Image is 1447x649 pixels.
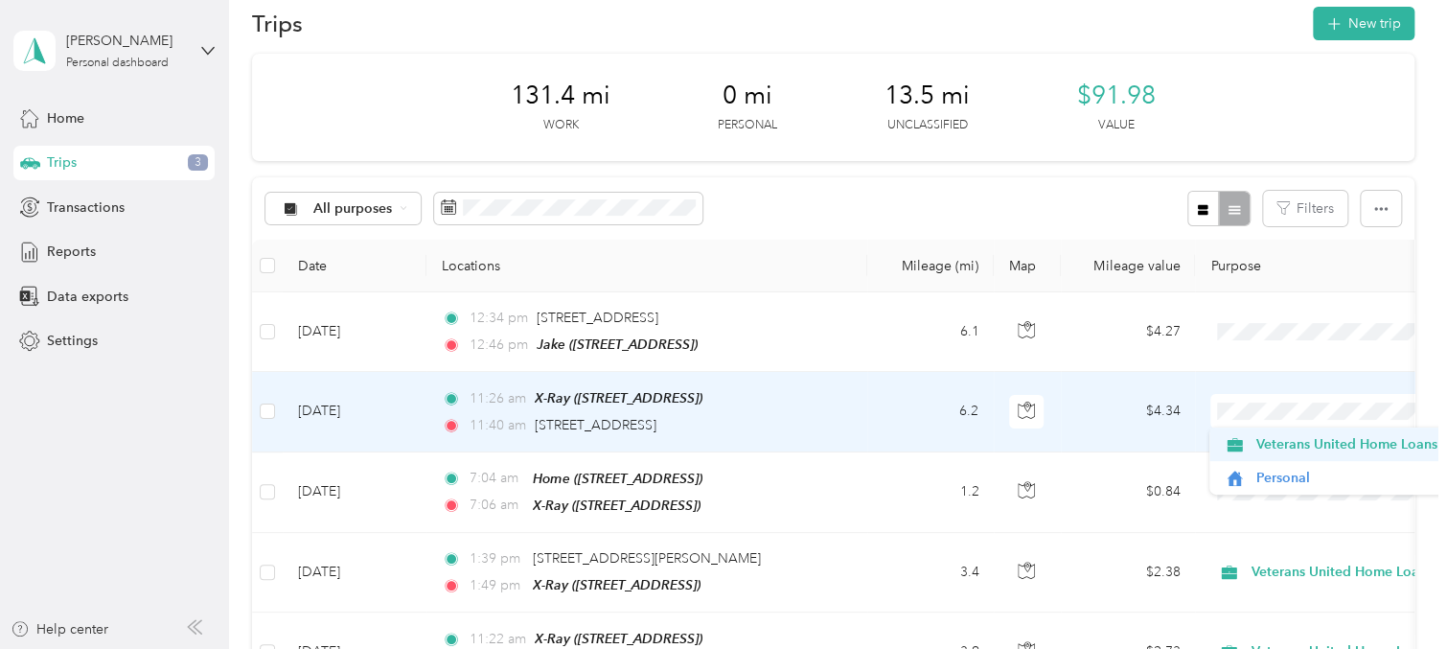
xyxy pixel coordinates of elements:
td: [DATE] [283,292,426,372]
span: Home [47,108,84,128]
span: 7:06 am [470,495,524,516]
td: $0.84 [1061,452,1195,533]
p: Value [1098,117,1135,134]
span: 12:46 pm [470,335,528,356]
span: X-Ray ([STREET_ADDRESS]) [533,577,701,592]
span: 0 mi [723,81,772,111]
td: [DATE] [283,533,426,613]
span: 3 [188,154,208,172]
span: Personal [1256,468,1437,488]
span: Trips [47,152,77,173]
span: 7:04 am [470,468,524,489]
td: $2.38 [1061,533,1195,613]
th: Mileage (mi) [867,240,994,292]
td: [DATE] [283,372,426,452]
th: Mileage value [1061,240,1195,292]
span: 11:26 am [470,388,526,409]
div: Personal dashboard [66,58,169,69]
iframe: Everlance-gr Chat Button Frame [1340,542,1447,649]
span: 13.5 mi [884,81,970,111]
th: Map [994,240,1061,292]
td: $4.27 [1061,292,1195,372]
span: Jake ([STREET_ADDRESS]) [537,336,698,352]
td: [DATE] [283,452,426,533]
span: All purposes [313,202,393,216]
button: Help center [11,619,108,639]
h1: Trips [252,13,303,34]
span: Settings [47,331,98,351]
td: 3.4 [867,533,994,613]
td: 1.2 [867,452,994,533]
button: Filters [1263,191,1347,226]
span: Data exports [47,287,128,307]
div: [PERSON_NAME] [66,31,186,51]
span: 1:39 pm [470,548,524,569]
span: 131.4 mi [511,81,610,111]
span: [STREET_ADDRESS] [537,310,658,326]
span: 1:49 pm [470,575,524,596]
p: Unclassified [886,117,967,134]
span: Home ([STREET_ADDRESS]) [533,471,702,486]
span: Transactions [47,197,125,218]
span: X-Ray ([STREET_ADDRESS]) [533,498,701,513]
td: 6.1 [867,292,994,372]
span: Veterans United Home Loans [1256,434,1437,454]
span: X-Ray ([STREET_ADDRESS]) [535,631,702,646]
span: [STREET_ADDRESS] [535,417,656,433]
span: 12:34 pm [470,308,528,329]
th: Locations [426,240,867,292]
td: $4.34 [1061,372,1195,452]
span: $91.98 [1077,81,1156,111]
button: New trip [1313,7,1414,40]
p: Work [542,117,578,134]
p: Personal [718,117,777,134]
span: Veterans United Home Loans [1252,562,1433,583]
span: X-Ray ([STREET_ADDRESS]) [535,390,702,406]
span: [STREET_ADDRESS][PERSON_NAME] [533,550,761,567]
span: 11:40 am [470,415,526,436]
span: Reports [47,242,96,262]
th: Date [283,240,426,292]
td: 6.2 [867,372,994,452]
